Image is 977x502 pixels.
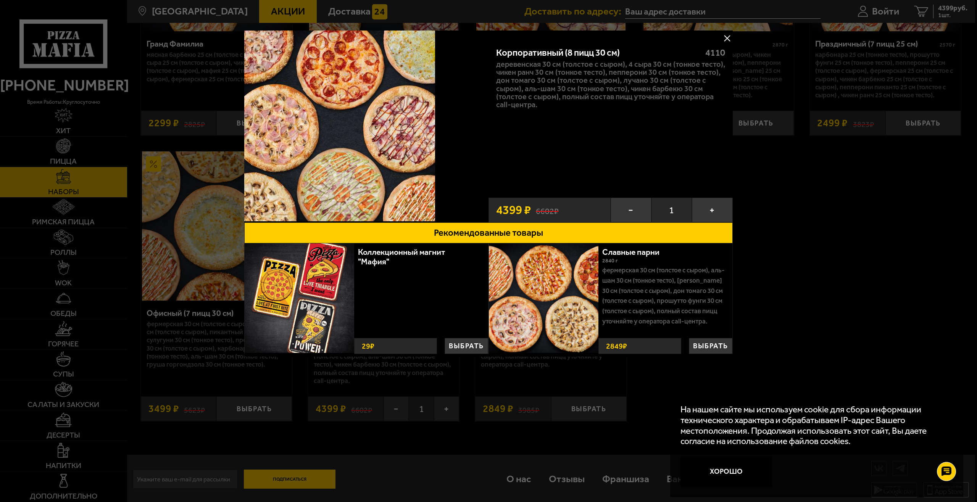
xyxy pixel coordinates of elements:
img: Корпоративный (8 пицц 30 см) [244,31,435,221]
button: Рекомендованные товары [244,222,733,243]
p: На нашем сайте мы используем cookie для сбора информации технического характера и обрабатываем IP... [680,404,949,447]
strong: 2849 ₽ [604,338,629,354]
s: 6602 ₽ [536,204,559,215]
a: Коллекционный магнит "Мафия" [358,247,445,267]
p: Фермерская 30 см (толстое с сыром), Аль-Шам 30 см (тонкое тесто), [PERSON_NAME] 30 см (толстое с ... [602,265,727,326]
p: Деревенская 30 см (толстое с сыром), 4 сыра 30 см (тонкое тесто), Чикен Ранч 30 см (тонкое тесто)... [496,60,725,109]
span: 2840 г [602,257,618,264]
strong: 29 ₽ [360,338,376,354]
a: Корпоративный (8 пицц 30 см) [244,31,488,222]
button: Выбрать [445,338,488,354]
a: Славные парни [602,247,670,257]
span: 4399 ₽ [496,204,531,216]
span: 4110 [705,47,725,58]
div: Корпоративный (8 пицц 30 см) [496,47,697,58]
button: Хорошо [680,457,772,487]
span: 1 [651,198,692,222]
button: − [611,198,651,222]
button: + [692,198,733,222]
button: Выбрать [689,338,732,354]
